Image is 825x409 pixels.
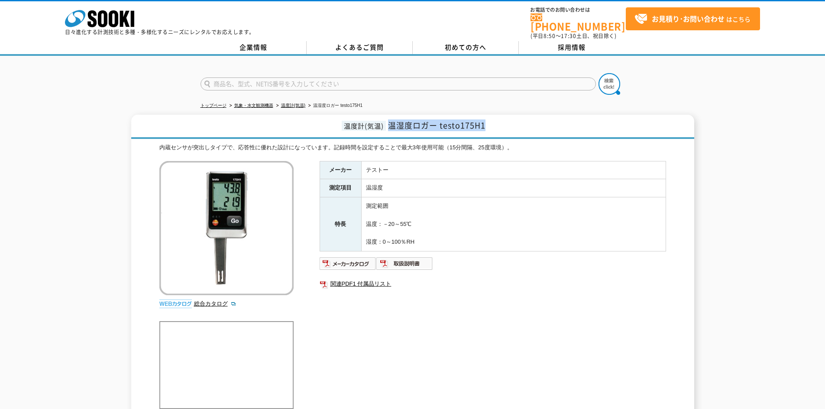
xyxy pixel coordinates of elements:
[320,161,361,179] th: メーカー
[307,41,413,54] a: よくあるご質問
[531,32,616,40] span: (平日 ～ 土日、祝日除く)
[376,257,433,271] img: 取扱説明書
[361,179,666,197] td: 温湿度
[531,13,626,31] a: [PHONE_NUMBER]
[544,32,556,40] span: 8:50
[599,73,620,95] img: btn_search.png
[307,101,362,110] li: 温湿度ロガー testo175H1
[342,121,386,131] span: 温度計(気温)
[519,41,625,54] a: 採用情報
[320,278,666,290] a: 関連PDF1 付属品リスト
[159,161,294,295] img: 温湿度ロガー testo175H1
[201,77,596,90] input: 商品名、型式、NETIS番号を入力してください
[194,300,236,307] a: 総合カタログ
[626,7,760,30] a: お見積り･お問い合わせはこちら
[159,300,192,308] img: webカタログ
[159,143,666,152] div: 内蔵センサが突出しタイプで、応答性に優れた設計になっています。記録時間を設定することで最大3年使用可能（15分間隔、25度環境）。
[320,262,376,269] a: メーカーカタログ
[320,257,376,271] img: メーカーカタログ
[361,161,666,179] td: テストー
[201,103,226,108] a: トップページ
[561,32,576,40] span: 17:30
[65,29,255,35] p: 日々進化する計測技術と多種・多様化するニーズにレンタルでお応えします。
[201,41,307,54] a: 企業情報
[388,119,485,131] span: 温湿度ロガー testo175H1
[634,13,751,26] span: はこちら
[234,103,273,108] a: 気象・水文観測機器
[320,197,361,251] th: 特長
[376,262,433,269] a: 取扱説明書
[320,179,361,197] th: 測定項目
[281,103,306,108] a: 温度計(気温)
[445,42,486,52] span: 初めての方へ
[361,197,666,251] td: 測定範囲 温度：－20～55℃ 湿度：0～100％RH
[531,7,626,13] span: お電話でのお問い合わせは
[652,13,725,24] strong: お見積り･お問い合わせ
[413,41,519,54] a: 初めての方へ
